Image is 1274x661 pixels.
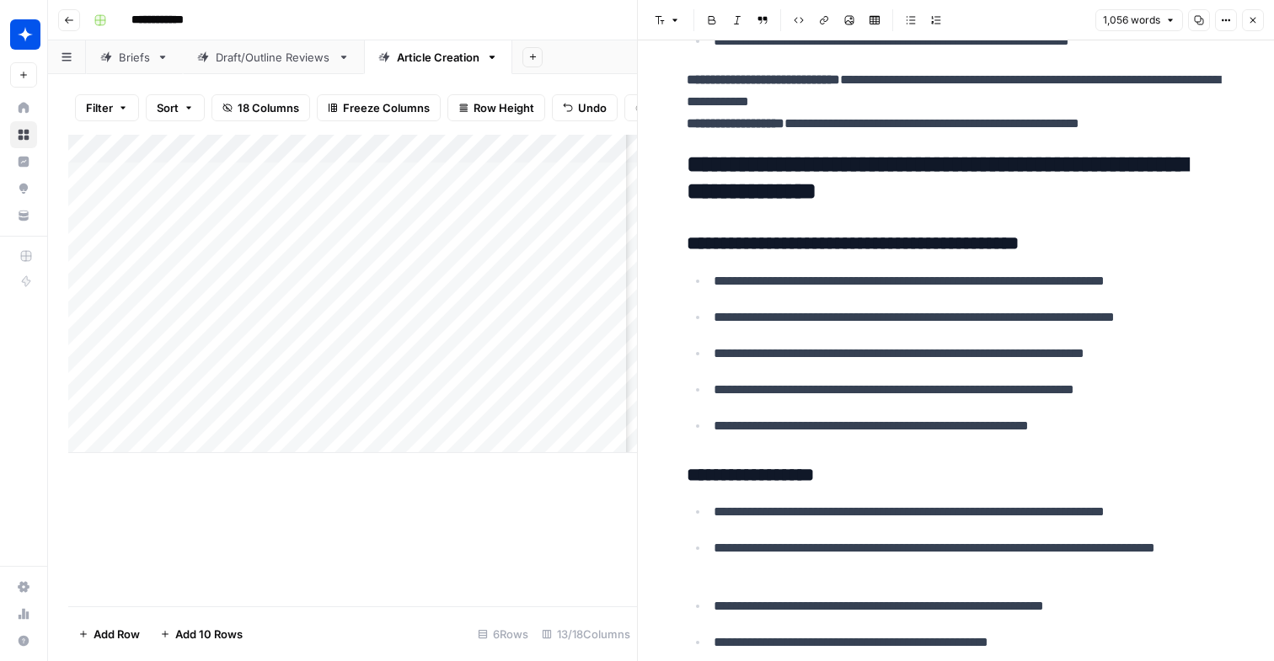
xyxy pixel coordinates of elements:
[10,121,37,148] a: Browse
[343,99,430,116] span: Freeze Columns
[86,40,183,74] a: Briefs
[535,621,637,648] div: 13/18 Columns
[216,49,331,66] div: Draft/Outline Reviews
[94,626,140,642] span: Add Row
[10,175,37,202] a: Opportunities
[10,627,37,654] button: Help + Support
[10,148,37,175] a: Insights
[1095,9,1183,31] button: 1,056 words
[157,99,179,116] span: Sort
[364,40,512,74] a: Article Creation
[471,621,535,648] div: 6 Rows
[10,13,37,56] button: Workspace: Wiz
[10,19,40,50] img: Wiz Logo
[1103,13,1160,28] span: 1,056 words
[10,600,37,627] a: Usage
[10,202,37,229] a: Your Data
[397,49,479,66] div: Article Creation
[238,99,299,116] span: 18 Columns
[211,94,310,121] button: 18 Columns
[552,94,618,121] button: Undo
[578,99,607,116] span: Undo
[317,94,441,121] button: Freeze Columns
[75,94,139,121] button: Filter
[183,40,364,74] a: Draft/Outline Reviews
[146,94,205,121] button: Sort
[10,573,37,600] a: Settings
[119,49,150,66] div: Briefs
[10,94,37,121] a: Home
[68,621,150,648] button: Add Row
[175,626,243,642] span: Add 10 Rows
[474,99,534,116] span: Row Height
[447,94,545,121] button: Row Height
[150,621,253,648] button: Add 10 Rows
[86,99,113,116] span: Filter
